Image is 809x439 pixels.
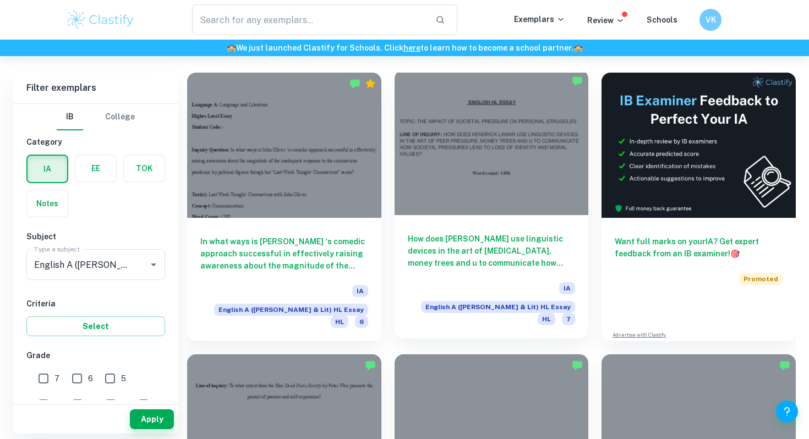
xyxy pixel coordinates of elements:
[146,257,161,272] button: Open
[352,285,368,297] span: IA
[65,9,135,31] img: Clastify logo
[421,301,575,313] span: English A ([PERSON_NAME] & Lit) HL Essay
[2,42,807,54] h6: We just launched Clastify for Schools. Click to learn how to become a school partner.
[214,304,368,316] span: English A ([PERSON_NAME] & Lit) HL Essay
[403,43,420,52] a: here
[26,316,165,336] button: Select
[514,13,565,25] p: Exemplars
[573,43,583,52] span: 🏫
[57,104,135,130] div: Filter type choice
[602,73,796,341] a: Want full marks on yourIA? Get expert feedback from an IB examiner!PromotedAdvertise with Clastify
[155,398,158,410] span: 1
[54,398,60,410] span: 4
[572,360,583,371] img: Marked
[130,409,174,429] button: Apply
[331,316,348,328] span: HL
[704,14,717,26] h6: VK
[88,372,93,385] span: 6
[559,282,575,294] span: IA
[26,136,165,148] h6: Category
[13,73,178,103] h6: Filter exemplars
[75,155,116,182] button: EE
[57,104,83,130] button: IB
[647,15,677,24] a: Schools
[615,235,783,260] h6: Want full marks on your IA ? Get expert feedback from an IB examiner!
[602,73,796,218] img: Thumbnail
[105,104,135,130] button: College
[587,14,625,26] p: Review
[122,398,126,410] span: 2
[355,316,368,328] span: 6
[26,231,165,243] h6: Subject
[408,233,576,269] h6: How does [PERSON_NAME] use linguistic devices in the art of [MEDICAL_DATA], money trees and u to ...
[192,4,427,35] input: Search for any exemplars...
[28,156,67,182] button: IA
[730,249,740,258] span: 🎯
[395,73,589,341] a: How does [PERSON_NAME] use linguistic devices in the art of [MEDICAL_DATA], money trees and u to ...
[699,9,721,31] button: VK
[739,273,783,285] span: Promoted
[365,360,376,371] img: Marked
[187,73,381,341] a: In what ways is [PERSON_NAME] ‘s comedic approach successful in effectively raising awareness abo...
[26,298,165,310] h6: Criteria
[27,190,68,217] button: Notes
[124,155,165,182] button: TOK
[227,43,236,52] span: 🏫
[349,78,360,89] img: Marked
[89,398,94,410] span: 3
[779,360,790,371] img: Marked
[776,400,798,422] button: Help and Feedback
[572,75,583,86] img: Marked
[562,313,575,325] span: 7
[26,349,165,361] h6: Grade
[200,235,368,272] h6: In what ways is [PERSON_NAME] ‘s comedic approach successful in effectively raising awareness abo...
[54,372,59,385] span: 7
[538,313,555,325] span: HL
[613,331,666,339] a: Advertise with Clastify
[365,78,376,89] div: Premium
[34,244,80,254] label: Type a subject
[121,372,126,385] span: 5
